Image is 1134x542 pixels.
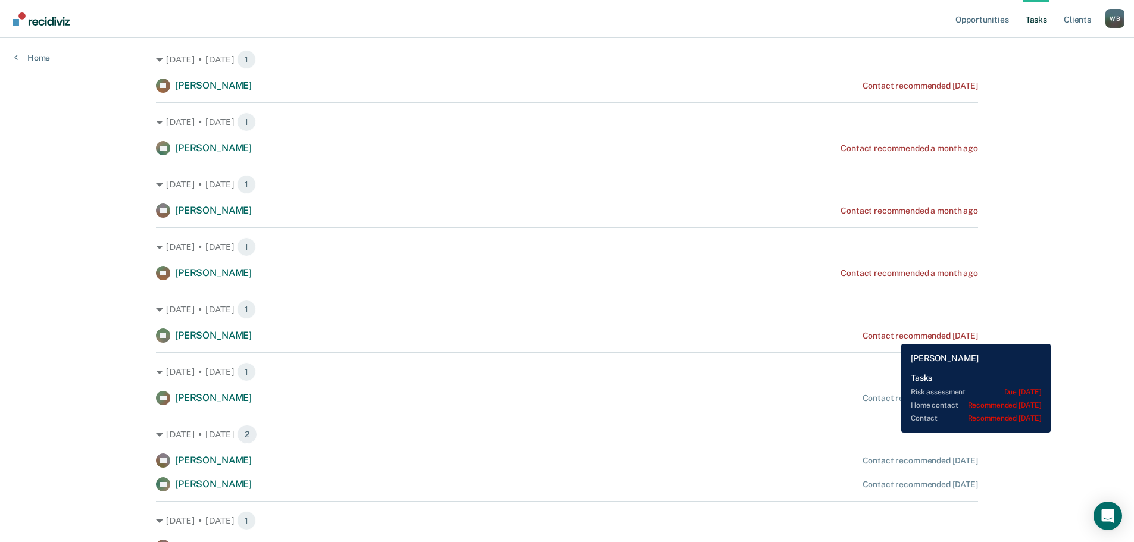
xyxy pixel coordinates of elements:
span: 1 [237,362,256,381]
div: [DATE] • [DATE] 1 [156,112,978,131]
span: [PERSON_NAME] [175,392,252,403]
a: Home [14,52,50,63]
img: Recidiviz [13,12,70,26]
div: [DATE] • [DATE] 1 [156,50,978,69]
div: [DATE] • [DATE] 1 [156,362,978,381]
span: [PERSON_NAME] [175,80,252,91]
span: [PERSON_NAME] [175,455,252,466]
div: Contact recommended [DATE] [863,81,978,91]
div: [DATE] • [DATE] 1 [156,175,978,194]
div: [DATE] • [DATE] 1 [156,511,978,530]
span: [PERSON_NAME] [175,330,252,341]
div: [DATE] • [DATE] 1 [156,237,978,256]
button: Profile dropdown button [1105,9,1124,28]
div: [DATE] • [DATE] 2 [156,425,978,444]
div: Contact recommended a month ago [841,143,978,153]
div: Open Intercom Messenger [1094,502,1122,530]
div: Contact recommended [DATE] [863,456,978,466]
div: Contact recommended a month ago [841,268,978,278]
div: [DATE] • [DATE] 1 [156,300,978,319]
div: Contact recommended [DATE] [863,331,978,341]
span: 1 [237,511,256,530]
div: W B [1105,9,1124,28]
span: [PERSON_NAME] [175,478,252,490]
span: 2 [237,425,257,444]
span: [PERSON_NAME] [175,267,252,278]
span: [PERSON_NAME] [175,142,252,153]
span: [PERSON_NAME] [175,205,252,216]
span: 1 [237,50,256,69]
div: Contact recommended a month ago [841,206,978,216]
span: 1 [237,112,256,131]
span: 1 [237,175,256,194]
span: 1 [237,237,256,256]
div: Contact recommended [DATE] [863,480,978,490]
span: 1 [237,300,256,319]
div: Contact recommended [DATE] [863,393,978,403]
